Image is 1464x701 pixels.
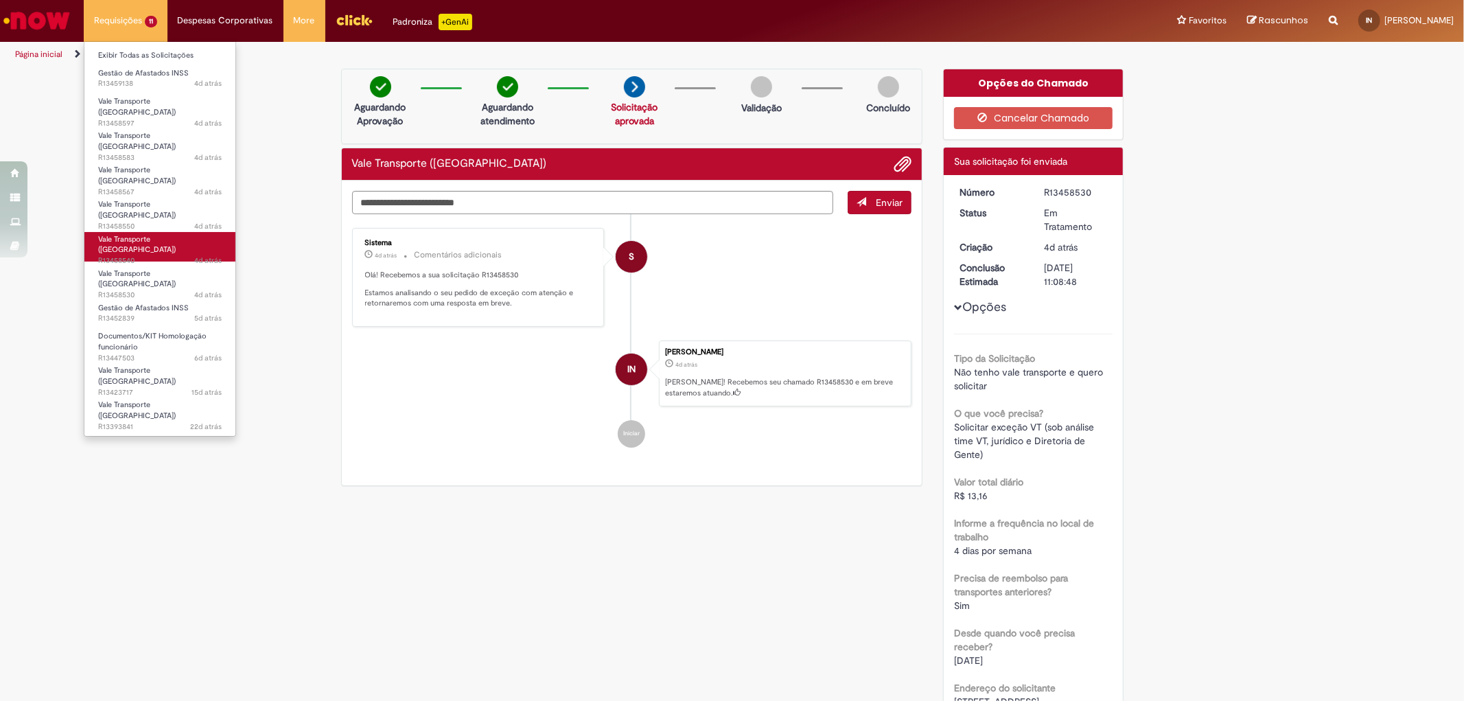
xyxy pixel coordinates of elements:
[375,251,397,260] span: 4d atrás
[84,301,235,326] a: Aberto R13452839 : Gestão de Afastados INSS
[194,78,222,89] span: 4d atrás
[84,94,235,124] a: Aberto R13458597 : Vale Transporte (VT)
[98,234,176,255] span: Vale Transporte ([GEOGRAPHIC_DATA])
[665,348,904,356] div: [PERSON_NAME]
[194,118,222,128] span: 4d atrás
[84,163,235,192] a: Aberto R13458567 : Vale Transporte (VT)
[954,155,1067,168] span: Sua solicitação foi enviada
[1367,16,1373,25] span: IN
[954,407,1043,420] b: O que você precisa?
[954,572,1068,598] b: Precisa de reembolso para transportes anteriores?
[894,155,911,173] button: Adicionar anexos
[675,360,697,369] span: 4d atrás
[954,476,1023,488] b: Valor total diário
[15,49,62,60] a: Página inicial
[94,14,142,27] span: Requisições
[98,118,222,129] span: R13458597
[84,48,235,63] a: Exibir Todas as Solicitações
[1044,185,1108,199] div: R13458530
[194,290,222,300] span: 4d atrás
[1044,206,1108,233] div: Em Tratamento
[1044,240,1108,254] div: 28/08/2025 15:08:44
[1044,261,1108,288] div: [DATE] 11:08:48
[954,366,1106,392] span: Não tenho vale transporte e quero solicitar
[365,288,594,309] p: Estamos analisando o seu pedido de exceção com atenção e retornaremos com uma resposta em breve.
[954,599,970,612] span: Sim
[194,221,222,231] time: 28/08/2025 15:11:13
[194,313,222,323] span: 5d atrás
[1044,241,1078,253] time: 28/08/2025 15:08:44
[954,490,988,502] span: R$ 13,16
[616,241,647,273] div: System
[98,187,222,198] span: R13458567
[878,76,899,97] img: img-circle-grey.png
[84,329,235,358] a: Aberto R13447503 : Documentos/KIT Homologação funcionário
[194,187,222,197] time: 28/08/2025 15:13:32
[876,196,903,209] span: Enviar
[190,422,222,432] time: 11/08/2025 09:06:46
[194,152,222,163] time: 28/08/2025 15:15:08
[194,255,222,266] time: 28/08/2025 15:10:01
[415,249,502,261] small: Comentários adicionais
[439,14,472,30] p: +GenAi
[1189,14,1227,27] span: Favoritos
[98,78,222,89] span: R13459138
[949,261,1034,288] dt: Conclusão Estimada
[194,313,222,323] time: 27/08/2025 14:37:46
[665,377,904,398] p: [PERSON_NAME]! Recebemos seu chamado R13458530 e em breve estaremos atuando.
[627,353,636,386] span: IN
[98,400,176,421] span: Vale Transporte ([GEOGRAPHIC_DATA])
[194,353,222,363] time: 26/08/2025 10:40:44
[497,76,518,97] img: check-circle-green.png
[98,152,222,163] span: R13458583
[84,128,235,158] a: Aberto R13458583 : Vale Transporte (VT)
[84,66,235,91] a: Aberto R13459138 : Gestão de Afastados INSS
[194,118,222,128] time: 28/08/2025 15:16:14
[98,255,222,266] span: R13458540
[866,101,910,115] p: Concluído
[10,42,966,67] ul: Trilhas de página
[98,353,222,364] span: R13447503
[84,363,235,393] a: Aberto R13423717 : Vale Transporte (VT)
[84,266,235,296] a: Aberto R13458530 : Vale Transporte (VT)
[1247,14,1308,27] a: Rascunhos
[954,107,1113,129] button: Cancelar Chamado
[954,682,1056,694] b: Endereço do solicitante
[98,268,176,290] span: Vale Transporte ([GEOGRAPHIC_DATA])
[194,255,222,266] span: 4d atrás
[954,421,1097,461] span: Solicitar exceção VT (sob análise time VT, jurídico e Diretoria de Gente)
[352,214,912,461] ul: Histórico de tíquete
[98,387,222,398] span: R13423717
[751,76,772,97] img: img-circle-grey.png
[194,152,222,163] span: 4d atrás
[352,191,834,214] textarea: Digite sua mensagem aqui...
[98,331,207,352] span: Documentos/KIT Homologação funcionário
[949,185,1034,199] dt: Número
[194,78,222,89] time: 28/08/2025 16:26:28
[98,199,176,220] span: Vale Transporte ([GEOGRAPHIC_DATA])
[954,654,983,667] span: [DATE]
[375,251,397,260] time: 28/08/2025 15:08:49
[675,360,697,369] time: 28/08/2025 15:08:44
[741,101,782,115] p: Validação
[194,187,222,197] span: 4d atrás
[954,544,1032,557] span: 4 dias por semana
[84,232,235,262] a: Aberto R13458540 : Vale Transporte (VT)
[949,206,1034,220] dt: Status
[194,353,222,363] span: 6d atrás
[949,240,1034,254] dt: Criação
[1,7,72,34] img: ServiceNow
[352,341,912,406] li: Isabele Cristine Do Nascimento
[954,627,1075,653] b: Desde quando você precisa receber?
[98,290,222,301] span: R13458530
[1259,14,1308,27] span: Rascunhos
[98,313,222,324] span: R13452839
[365,270,594,281] p: Olá! Recebemos a sua solicitação R13458530
[629,240,634,273] span: S
[98,365,176,387] span: Vale Transporte ([GEOGRAPHIC_DATA])
[190,422,222,432] span: 22d atrás
[352,158,547,170] h2: Vale Transporte (VT) Histórico de tíquete
[624,76,645,97] img: arrow-next.png
[611,101,658,127] a: Solicitação aprovada
[848,191,911,214] button: Enviar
